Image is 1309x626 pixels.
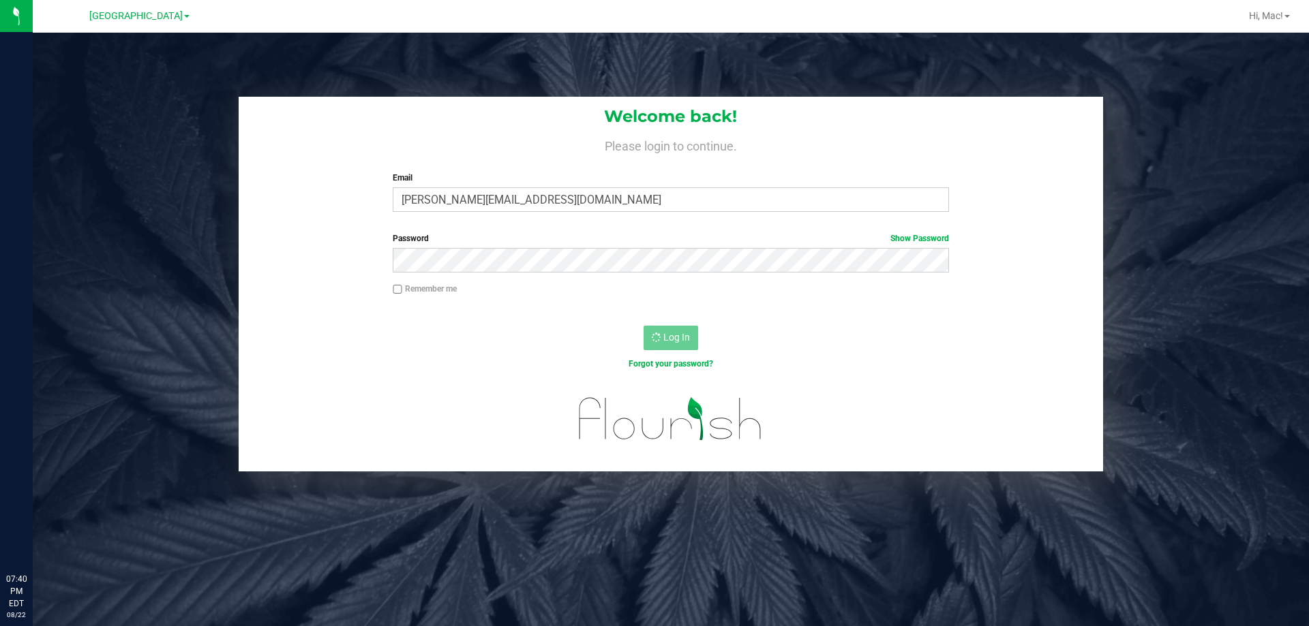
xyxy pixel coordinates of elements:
[393,172,948,184] label: Email
[890,234,949,243] a: Show Password
[89,10,183,22] span: [GEOGRAPHIC_DATA]
[663,332,690,343] span: Log In
[393,234,429,243] span: Password
[644,326,698,350] button: Log In
[6,573,27,610] p: 07:40 PM EDT
[393,283,457,295] label: Remember me
[6,610,27,620] p: 08/22
[239,108,1103,125] h1: Welcome back!
[393,285,402,294] input: Remember me
[629,359,713,369] a: Forgot your password?
[239,136,1103,153] h4: Please login to continue.
[1249,10,1283,21] span: Hi, Mac!
[562,384,779,454] img: flourish_logo.svg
